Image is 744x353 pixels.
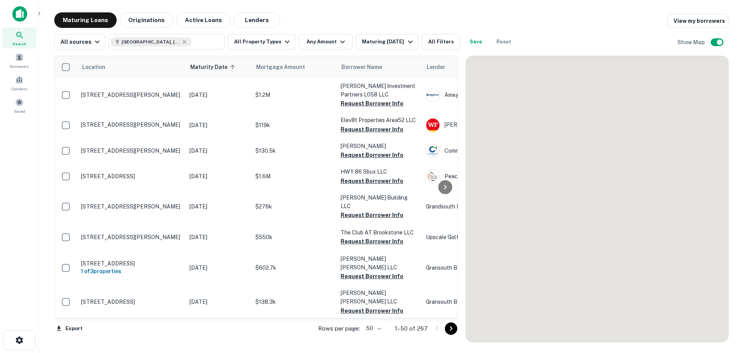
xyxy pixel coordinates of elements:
span: Saved [14,108,25,114]
div: Amegy Bank [426,88,542,102]
h6: 1 of 3 properties [81,267,182,276]
p: [STREET_ADDRESS] [81,298,182,305]
div: Maturing [DATE] [362,37,415,46]
button: Active Loans [176,12,231,28]
a: View my borrowers [667,14,728,28]
button: All sources [54,34,105,50]
button: Any Amount [298,34,353,50]
p: [STREET_ADDRESS][PERSON_NAME] [81,203,182,210]
p: [STREET_ADDRESS][PERSON_NAME] [81,121,182,128]
p: [DATE] [189,172,248,181]
p: [PERSON_NAME] [PERSON_NAME] LLC [341,289,418,306]
div: All sources [60,37,102,46]
p: [STREET_ADDRESS][PERSON_NAME] [81,91,182,98]
p: Gransouth Bank [426,263,542,272]
button: Originations [120,12,173,28]
button: Save your search to get updates of matches that match your search criteria. [463,34,488,50]
p: $550k [255,233,333,241]
p: $602.7k [255,263,333,272]
span: [GEOGRAPHIC_DATA], [GEOGRAPHIC_DATA], [GEOGRAPHIC_DATA] [122,38,180,45]
button: All Property Types [228,34,295,50]
span: Borrower Name [341,62,382,72]
span: Maturity Date [190,62,238,72]
a: Borrowers [2,50,36,71]
p: Grandsouth Bank [426,202,542,211]
button: Request Borrower Info [341,272,403,281]
p: $276k [255,202,333,211]
th: Lender [422,56,546,78]
img: picture [426,88,439,102]
img: picture [426,144,439,157]
img: picture [426,170,439,183]
button: Request Borrower Info [341,176,403,186]
button: Request Borrower Info [341,99,403,108]
p: [DATE] [189,202,248,211]
a: Contacts [2,72,36,93]
div: 0 0 [466,56,728,342]
div: Community 1ST Credit Union [426,144,542,158]
p: [DATE] [189,233,248,241]
span: Lender [427,62,445,72]
p: 1–50 of 267 [395,324,428,333]
button: Go to next page [445,322,457,335]
button: Lenders [234,12,280,28]
p: Upscale Golf LLC [426,233,542,241]
p: [DATE] [189,146,248,155]
p: Gransouth Bank [426,298,542,306]
p: $1.6M [255,172,333,181]
p: HWY 86 Sbux LLC [341,167,418,176]
p: [PERSON_NAME] Building LLC [341,193,418,210]
th: Maturity Date [186,56,251,78]
iframe: Chat Widget [705,291,744,328]
span: Borrowers [10,63,29,69]
button: All Filters [422,34,460,50]
span: Search [12,41,26,47]
button: Maturing Loans [54,12,117,28]
p: Elev8t Properties Area52 LLC [341,116,418,124]
div: Peach State Bank & Trust [426,169,542,183]
p: [DATE] [189,121,248,129]
span: Mortgage Amount [256,62,315,72]
p: $119k [255,121,333,129]
p: [PERSON_NAME] [341,142,418,150]
p: [DATE] [189,298,248,306]
th: Location [77,56,186,78]
p: $1.2M [255,91,333,99]
button: Request Borrower Info [341,150,403,160]
div: [PERSON_NAME] Fargo [426,118,542,132]
p: [DATE] [189,263,248,272]
p: $130.5k [255,146,333,155]
h6: Show Map [677,38,706,46]
img: capitalize-icon.png [12,6,27,22]
p: The Club AT Brookstone LLC [341,228,418,237]
p: [STREET_ADDRESS][PERSON_NAME] [81,234,182,241]
p: [STREET_ADDRESS] [81,260,182,267]
button: Request Borrower Info [341,210,403,220]
button: Maturing [DATE] [356,34,418,50]
div: 50 [363,323,382,334]
img: picture [426,119,439,132]
button: Request Borrower Info [341,306,403,315]
p: [DATE] [189,91,248,99]
p: [PERSON_NAME] [PERSON_NAME] LLC [341,255,418,272]
button: Request Borrower Info [341,125,403,134]
p: [STREET_ADDRESS][PERSON_NAME] [81,147,182,154]
button: Reset [491,34,516,50]
p: [PERSON_NAME] Investment Partners L058 LLC [341,82,418,99]
p: [STREET_ADDRESS] [81,173,182,180]
th: Mortgage Amount [251,56,337,78]
a: Saved [2,95,36,116]
a: Search [2,28,36,48]
button: Request Borrower Info [341,237,403,246]
p: Rows per page: [318,324,360,333]
button: Export [54,323,84,334]
th: Borrower Name [337,56,422,78]
span: Location [82,62,105,72]
p: $138.3k [255,298,333,306]
span: Contacts [12,86,27,92]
